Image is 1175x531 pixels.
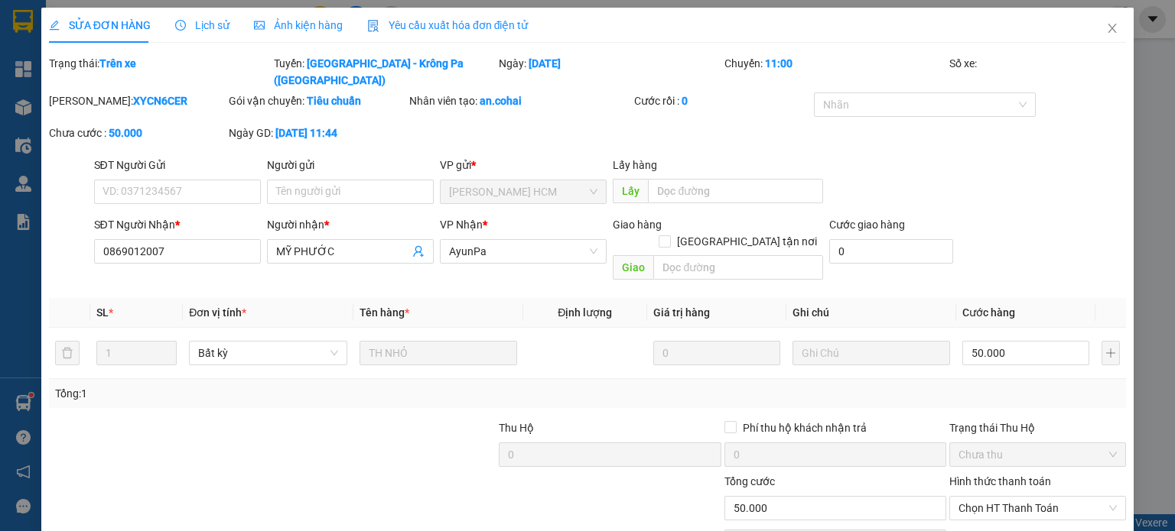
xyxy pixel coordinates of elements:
[275,127,337,139] b: [DATE] 11:44
[829,239,953,264] input: Cước giao hàng
[133,95,187,107] b: XYCN6CER
[653,306,710,319] span: Giá trị hàng
[175,19,229,31] span: Lịch sử
[653,341,780,365] input: 0
[189,306,246,319] span: Đơn vị tính
[449,180,597,203] span: Trần Phú HCM
[94,157,261,173] div: SĐT Người Gửi
[274,57,464,86] b: [GEOGRAPHIC_DATA] - Krông Pa ([GEOGRAPHIC_DATA])
[94,216,261,233] div: SĐT Người Nhận
[109,127,142,139] b: 50.000
[267,157,434,173] div: Người gửi
[613,159,657,171] span: Lấy hàng
[765,57,793,70] b: 11:00
[653,255,823,280] input: Dọc đường
[49,19,151,31] span: SỬA ĐƠN HÀNG
[449,240,597,263] span: AyunPa
[959,497,1117,520] span: Chọn HT Thanh Toán
[1102,341,1120,365] button: plus
[671,233,823,250] span: [GEOGRAPHIC_DATA] tận nơi
[793,341,950,365] input: Ghi Chú
[412,245,425,257] span: user-add
[497,55,722,89] div: Ngày:
[613,219,662,231] span: Giao hàng
[55,341,80,365] button: delete
[529,57,561,70] b: [DATE]
[267,216,434,233] div: Người nhận
[229,125,405,141] div: Ngày GD:
[96,306,109,319] span: SL
[49,92,226,109] div: [PERSON_NAME]:
[198,342,337,364] span: Bất kỳ
[613,179,648,203] span: Lấy
[949,419,1126,436] div: Trạng thái Thu Hộ
[307,95,361,107] b: Tiêu chuẩn
[682,95,688,107] b: 0
[99,57,136,70] b: Trên xe
[49,20,60,31] span: edit
[1091,8,1134,50] button: Close
[367,20,379,32] img: icon
[272,55,497,89] div: Tuyến:
[786,298,956,328] th: Ghi chú
[829,219,905,231] label: Cước giao hàng
[480,95,522,107] b: an.cohai
[1106,22,1118,34] span: close
[367,19,529,31] span: Yêu cầu xuất hóa đơn điện tử
[440,157,607,173] div: VP gửi
[948,55,1128,89] div: Số xe:
[724,475,775,487] span: Tổng cước
[613,255,653,280] span: Giao
[254,19,343,31] span: Ảnh kiện hàng
[409,92,631,109] div: Nhân viên tạo:
[949,475,1051,487] label: Hình thức thanh toán
[962,306,1015,319] span: Cước hàng
[49,125,226,141] div: Chưa cước :
[229,92,405,109] div: Gói vận chuyển:
[737,419,873,436] span: Phí thu hộ khách nhận trả
[175,20,186,31] span: clock-circle
[440,219,483,231] span: VP Nhận
[558,306,612,319] span: Định lượng
[723,55,948,89] div: Chuyến:
[254,20,265,31] span: picture
[959,443,1117,466] span: Chưa thu
[648,179,823,203] input: Dọc đường
[47,55,272,89] div: Trạng thái:
[360,306,409,319] span: Tên hàng
[634,92,811,109] div: Cước rồi :
[55,385,454,402] div: Tổng: 1
[499,422,534,434] span: Thu Hộ
[360,341,517,365] input: VD: Bàn, Ghế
